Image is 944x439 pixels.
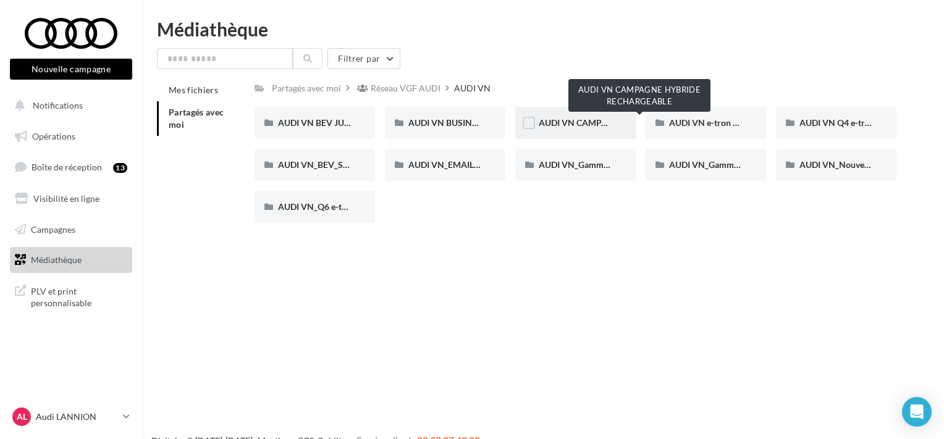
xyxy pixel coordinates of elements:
button: Filtrer par [327,48,400,69]
span: Mes fichiers [169,85,218,95]
button: Notifications [7,93,130,119]
button: Nouvelle campagne [10,59,132,80]
span: AUDI VN_BEV_SEPTEMBRE [278,159,387,170]
span: AUDI VN_Gamme 100% électrique [539,159,672,170]
div: Réseau VGF AUDI [371,82,440,94]
span: AUDI VN_Nouvelle A6 e-tron [799,159,912,170]
span: AUDI VN_EMAILS COMMANDES [408,159,538,170]
span: Médiathèque [31,254,82,265]
div: Open Intercom Messenger [902,397,932,427]
span: Visibilité en ligne [33,193,99,204]
span: PLV et print personnalisable [31,283,127,309]
span: AUDI VN e-tron GT [669,117,744,128]
span: AUDI VN CAMPAGNE HYBRIDE RECHARGEABLE [539,117,733,128]
p: Audi LANNION [36,411,118,423]
div: Médiathèque [157,20,929,38]
span: Partagés avec moi [169,107,224,130]
a: Opérations [7,123,135,149]
span: AL [17,411,27,423]
span: AUDI VN_Gamme Q8 e-tron [669,159,778,170]
div: Partagés avec moi [272,82,341,94]
div: AUDI VN CAMPAGNE HYBRIDE RECHARGEABLE [568,79,710,112]
div: AUDI VN [454,82,491,94]
a: PLV et print personnalisable [7,278,135,314]
span: AUDI VN BEV JUIN [278,117,353,128]
span: AUDI VN Q4 e-tron sans offre [799,117,914,128]
a: Campagnes [7,217,135,243]
span: AUDI VN BUSINESS JUIN VN JPO [408,117,541,128]
a: Médiathèque [7,247,135,273]
span: Opérations [32,131,75,141]
a: Visibilité en ligne [7,186,135,212]
span: Boîte de réception [32,162,102,172]
a: Boîte de réception13 [7,154,135,180]
a: AL Audi LANNION [10,405,132,429]
span: Campagnes [31,224,75,234]
span: Notifications [33,100,83,111]
div: 13 [113,163,127,173]
span: AUDI VN_Q6 e-tron [278,201,355,212]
